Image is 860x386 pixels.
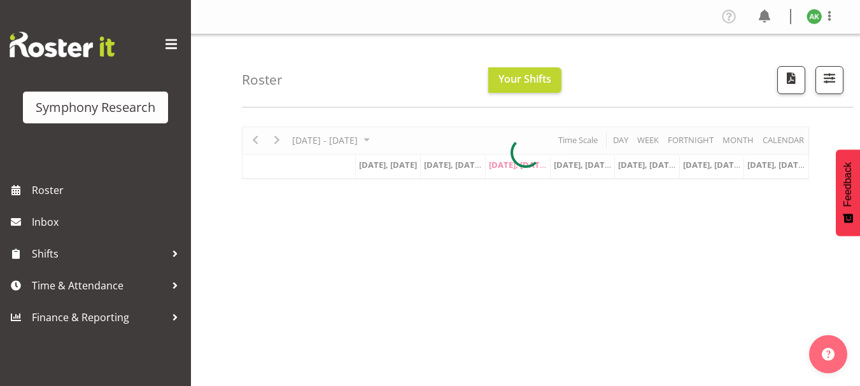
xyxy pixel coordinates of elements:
[36,98,155,117] div: Symphony Research
[32,276,166,295] span: Time & Attendance
[822,348,835,361] img: help-xxl-2.png
[32,244,166,263] span: Shifts
[836,149,860,236] button: Feedback - Show survey
[815,66,843,94] button: Filter Shifts
[488,67,561,93] button: Your Shifts
[842,162,854,207] span: Feedback
[32,308,166,327] span: Finance & Reporting
[777,66,805,94] button: Download a PDF of the roster according to the set date range.
[807,9,822,24] img: amit-kumar11606.jpg
[10,32,115,57] img: Rosterit website logo
[32,212,185,231] span: Inbox
[32,181,185,200] span: Roster
[498,72,551,86] span: Your Shifts
[242,72,283,87] h4: Roster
